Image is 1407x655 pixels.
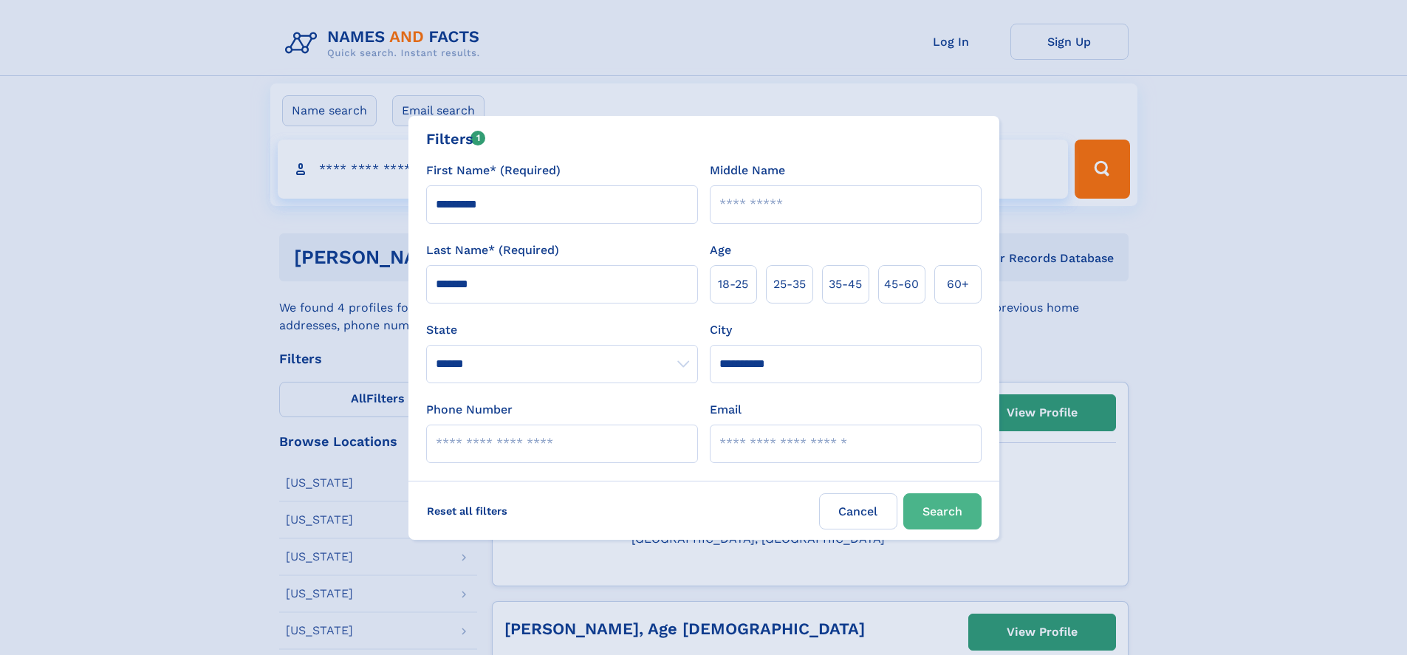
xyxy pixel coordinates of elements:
[426,162,561,179] label: First Name* (Required)
[710,321,732,339] label: City
[710,401,742,419] label: Email
[426,321,698,339] label: State
[718,275,748,293] span: 18‑25
[426,128,486,150] div: Filters
[829,275,862,293] span: 35‑45
[819,493,897,529] label: Cancel
[773,275,806,293] span: 25‑35
[884,275,919,293] span: 45‑60
[710,241,731,259] label: Age
[426,241,559,259] label: Last Name* (Required)
[903,493,982,529] button: Search
[426,401,513,419] label: Phone Number
[947,275,969,293] span: 60+
[417,493,517,529] label: Reset all filters
[710,162,785,179] label: Middle Name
